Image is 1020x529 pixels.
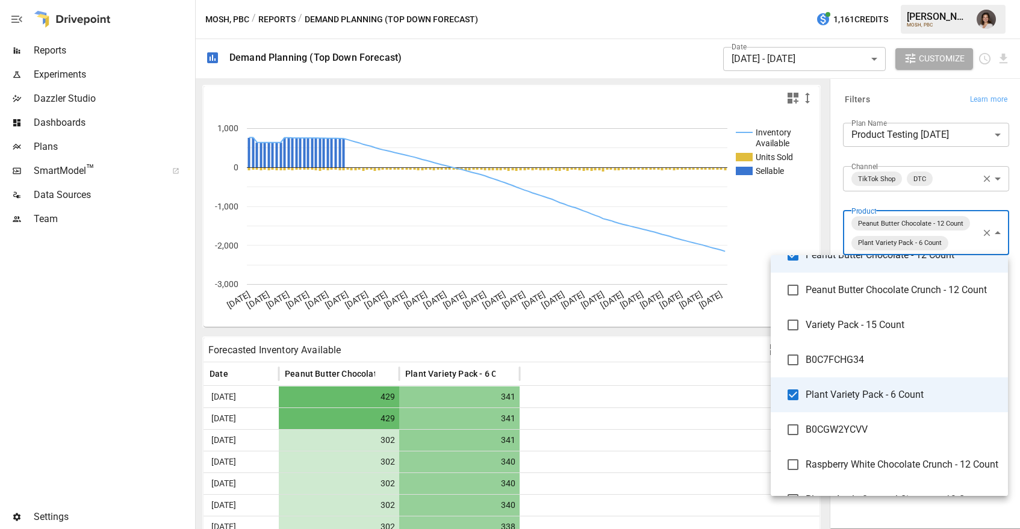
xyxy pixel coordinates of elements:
[806,492,998,507] span: Plant - Apple Oatmeal Cinemon - 12 Count
[806,318,998,332] span: Variety Pack - 15 Count
[806,388,998,402] span: Plant Variety Pack - 6 Count
[806,283,998,297] span: Peanut Butter Chocolate Crunch - 12 Count
[806,353,998,367] span: B0C7FCHG34
[806,457,998,472] span: Raspberry White Chocolate Crunch - 12 Count
[806,248,998,262] span: Peanut Butter Chocolate - 12 Count
[806,422,998,437] span: B0CGW2YCVV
